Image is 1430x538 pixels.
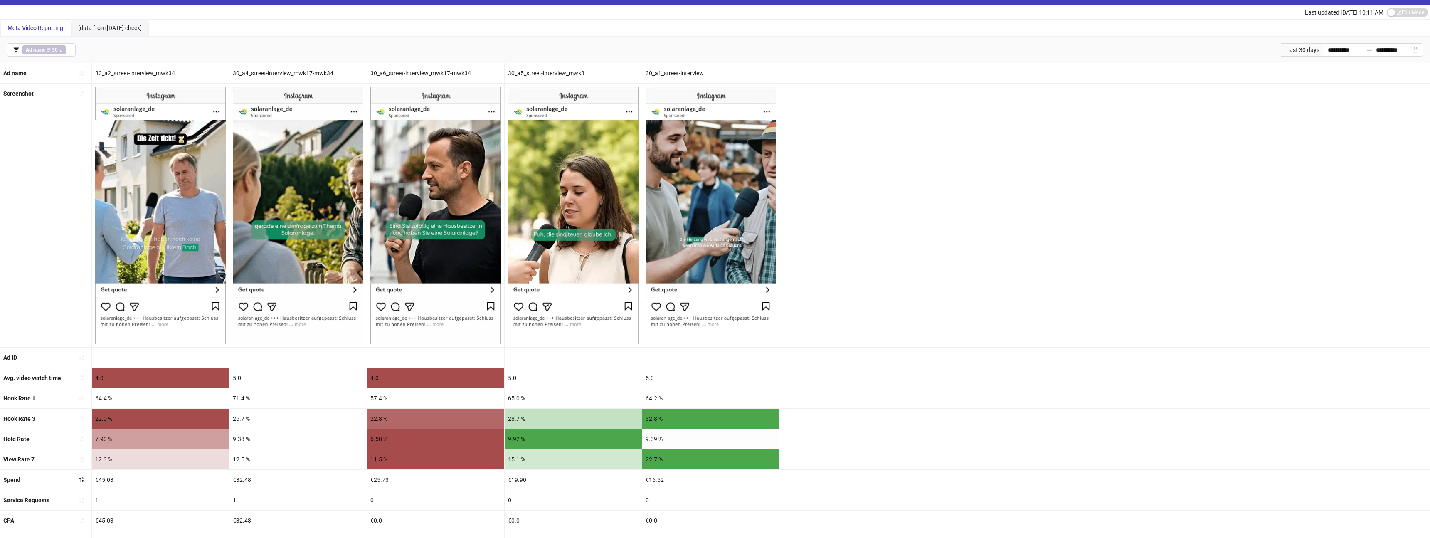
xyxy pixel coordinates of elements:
span: to [1366,47,1373,53]
div: 12.5 % [229,449,367,469]
button: Ad name ∋ 30_a [7,43,76,57]
span: sort-ascending [79,375,84,380]
b: Hook Rate 1 [3,395,35,402]
div: 22.8 % [367,409,504,429]
span: sort-ascending [79,395,84,401]
div: 30_a4_street-interview_mwk17-mwk34 [229,63,367,83]
div: 0 [367,490,504,510]
div: 1 [92,490,229,510]
div: 0 [642,490,779,510]
span: [data from [DATE] check] [78,25,142,31]
span: sort-descending [79,477,84,483]
div: 4.0 [367,368,504,388]
div: 65.0 % [505,388,642,408]
b: Hold Rate [3,436,30,442]
b: 30_a [52,47,62,53]
b: View Rate 7 [3,456,35,463]
div: 0 [505,490,642,510]
span: sort-ascending [79,70,84,76]
span: Meta Video Reporting [7,25,63,31]
div: €25.73 [367,470,504,490]
div: 32.8 % [642,409,779,429]
div: €19.90 [505,470,642,490]
div: 64.4 % [92,388,229,408]
span: sort-ascending [79,354,84,360]
div: €45.03 [92,470,229,490]
div: €16.52 [642,470,779,490]
div: 30_a1_street-interview [642,63,779,83]
b: CPA [3,517,14,524]
img: Screenshot 120233372516090649 [95,87,226,343]
div: 64.2 % [642,388,779,408]
div: 7.90 % [92,429,229,449]
div: 9.39 % [642,429,779,449]
div: 22.7 % [642,449,779,469]
div: 11.5 % [367,449,504,469]
div: 5.0 [229,368,367,388]
div: €32.48 [229,470,367,490]
span: filter [13,47,19,53]
div: €45.03 [92,511,229,531]
div: €32.48 [229,511,367,531]
div: 26.7 % [229,409,367,429]
div: 5.0 [642,368,779,388]
div: 28.7 % [505,409,642,429]
b: Screenshot [3,90,34,97]
div: €0.0 [505,511,642,531]
span: sort-ascending [79,415,84,421]
img: Screenshot 120233372523920649 [233,87,363,343]
span: sort-ascending [79,457,84,462]
img: Screenshot 120233372514990649 [508,87,639,343]
span: sort-ascending [79,436,84,442]
span: sort-ascending [79,497,84,503]
div: 22.0 % [92,409,229,429]
span: sort-ascending [79,518,84,523]
img: Screenshot 120233372517330649 [646,87,776,343]
div: €0.0 [642,511,779,531]
div: 9.38 % [229,429,367,449]
span: sort-ascending [79,91,84,96]
div: 4.0 [92,368,229,388]
b: Ad ID [3,354,17,361]
b: Service Requests [3,497,49,503]
b: Ad name [3,70,27,77]
div: Last 30 days [1281,43,1323,57]
span: ∋ [22,45,66,54]
span: Last updated [DATE] 10:11 AM [1305,9,1383,16]
div: 71.4 % [229,388,367,408]
div: 6.58 % [367,429,504,449]
b: Spend [3,476,20,483]
img: Screenshot 120233372520210649 [370,87,501,343]
b: Ad name [26,47,45,53]
div: 15.1 % [505,449,642,469]
div: 30_a2_street-interview_mwk34 [92,63,229,83]
div: 1 [229,490,367,510]
div: 57.4 % [367,388,504,408]
b: Avg. video watch time [3,375,61,381]
div: €0.0 [367,511,504,531]
div: 30_a6_street-interview_mwk17-mwk34 [367,63,504,83]
div: 9.92 % [505,429,642,449]
span: swap-right [1366,47,1373,53]
div: 12.3 % [92,449,229,469]
b: Hook Rate 3 [3,415,35,422]
div: 30_a5_street-interview_mwk3 [505,63,642,83]
div: 5.0 [505,368,642,388]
